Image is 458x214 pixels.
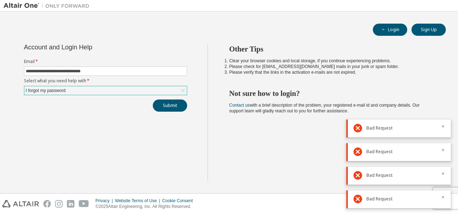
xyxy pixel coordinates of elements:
[43,200,51,208] img: facebook.svg
[366,196,393,202] span: Bad Request
[24,78,187,84] label: Select what you need help with
[24,86,187,95] div: I forgot my password
[229,89,433,98] h2: Not sure how to login?
[229,103,420,113] span: with a brief description of the problem, your registered e-mail id and company details. Our suppo...
[55,200,63,208] img: instagram.svg
[366,125,393,131] span: Bad Request
[229,69,433,75] li: Please verify that the links in the activation e-mails are not expired.
[24,44,155,50] div: Account and Login Help
[162,198,197,204] div: Cookie Consent
[229,58,433,64] li: Clear your browser cookies and local storage, if you continue experiencing problems.
[115,198,162,204] div: Website Terms of Use
[79,200,89,208] img: youtube.svg
[229,44,433,54] h2: Other Tips
[24,59,187,64] label: Email
[229,103,250,108] a: Contact us
[373,24,407,36] button: Login
[153,99,187,112] button: Submit
[96,204,197,210] p: © 2025 Altair Engineering, Inc. All Rights Reserved.
[96,198,115,204] div: Privacy
[411,24,446,36] button: Sign Up
[366,172,393,178] span: Bad Request
[67,200,74,208] img: linkedin.svg
[2,200,39,208] img: altair_logo.svg
[229,64,433,69] li: Please check for [EMAIL_ADDRESS][DOMAIN_NAME] mails in your junk or spam folder.
[25,87,67,94] div: I forgot my password
[366,149,393,155] span: Bad Request
[4,2,93,9] img: Altair One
